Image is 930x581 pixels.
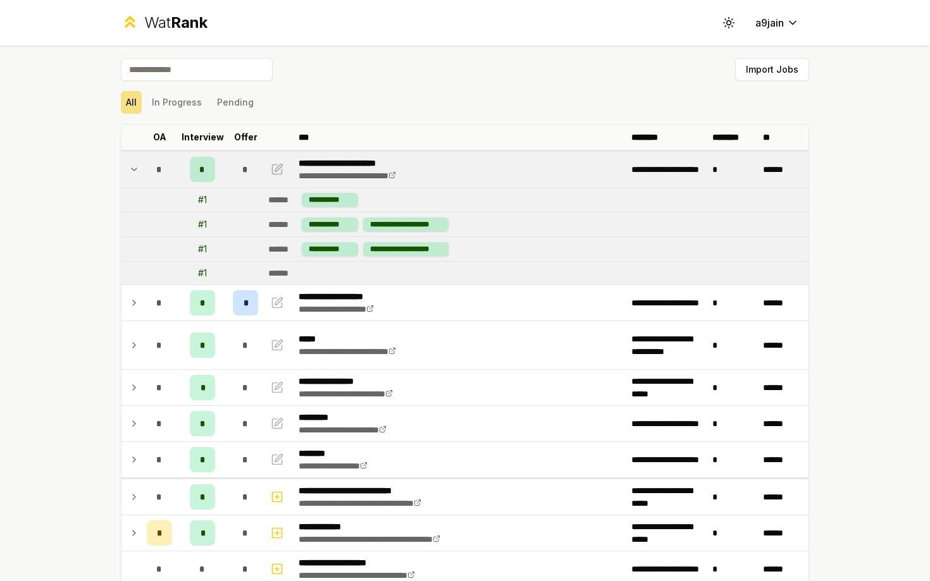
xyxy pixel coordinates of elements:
[182,131,224,144] p: Interview
[745,11,809,34] button: a9jain
[755,15,784,30] span: a9jain
[198,243,207,255] div: # 1
[147,91,207,114] button: In Progress
[735,58,809,81] button: Import Jobs
[212,91,259,114] button: Pending
[121,91,142,114] button: All
[198,193,207,206] div: # 1
[234,131,257,144] p: Offer
[171,13,208,32] span: Rank
[198,267,207,279] div: # 1
[198,218,207,231] div: # 1
[144,13,208,33] div: Wat
[121,13,208,33] a: WatRank
[153,131,166,144] p: OA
